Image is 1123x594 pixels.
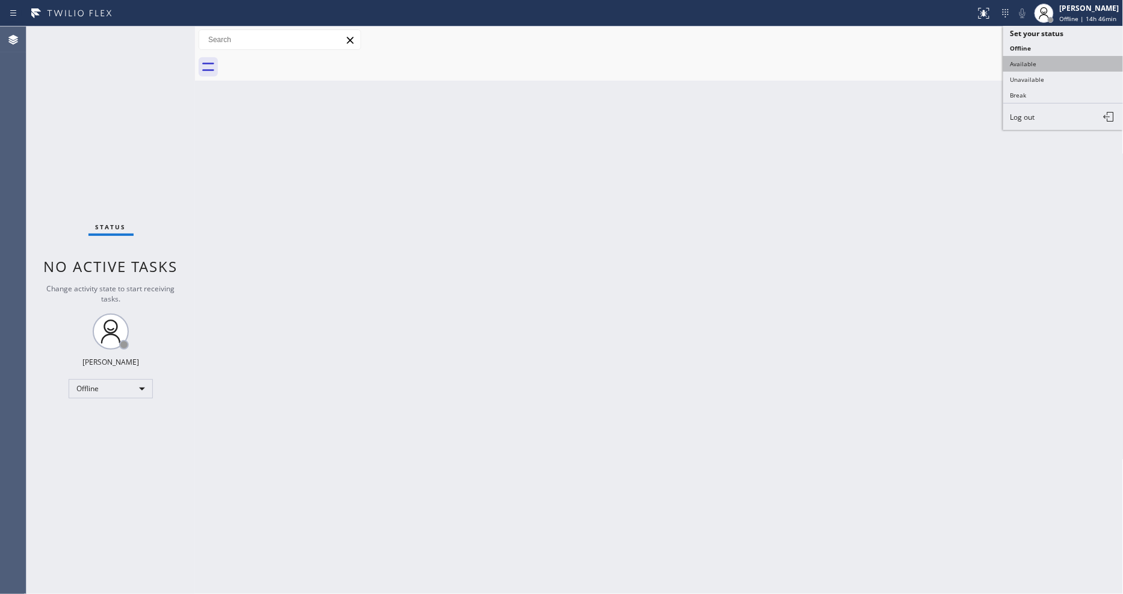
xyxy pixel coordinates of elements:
span: Status [96,223,126,231]
span: No active tasks [44,256,178,276]
div: [PERSON_NAME] [82,357,139,367]
span: Change activity state to start receiving tasks. [47,283,175,304]
div: Offline [69,379,153,398]
button: Mute [1014,5,1031,22]
div: [PERSON_NAME] [1060,3,1119,13]
input: Search [199,30,360,49]
span: Offline | 14h 46min [1060,14,1117,23]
